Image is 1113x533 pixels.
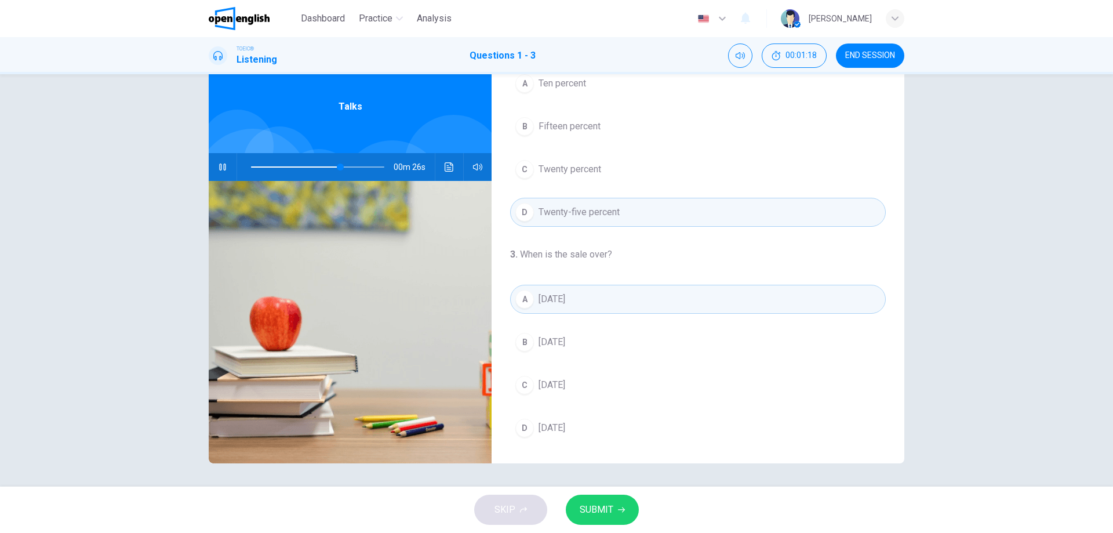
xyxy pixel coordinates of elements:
div: A [515,74,534,93]
div: D [515,203,534,222]
span: Fifteen percent [539,119,601,133]
img: Talks [209,181,492,463]
span: SUBMIT [580,502,613,518]
span: END SESSION [845,51,895,60]
span: [DATE] [539,335,565,349]
div: B [515,117,534,136]
div: Mute [728,43,752,68]
span: [DATE] [539,378,565,392]
span: [DATE] [539,292,565,306]
span: [DATE] [539,421,565,435]
h4: 3 . [510,249,520,260]
div: B [515,333,534,351]
button: Practice [354,8,408,29]
button: 00:01:18 [762,43,827,68]
button: Dashboard [296,8,350,29]
button: CTwenty percent [510,155,886,184]
span: 00:01:18 [785,51,817,60]
button: BFifteen percent [510,112,886,141]
img: en [696,14,711,23]
span: Practice [359,12,392,26]
button: Click to see the audio transcription [440,153,459,181]
h4: When is the sale over? [510,248,886,262]
span: 00m 26s [394,153,435,181]
button: END SESSION [836,43,904,68]
img: OpenEnglish logo [209,7,270,30]
div: A [515,290,534,309]
span: Twenty percent [539,162,601,176]
span: Ten percent [539,77,586,90]
span: Talks [339,100,362,114]
span: TOEIC® [237,45,254,53]
img: Profile picture [781,9,799,28]
button: B[DATE] [510,328,886,357]
h1: Questions 1 - 3 [470,49,536,63]
span: Dashboard [301,12,345,26]
div: D [515,419,534,437]
div: C [515,160,534,179]
button: DTwenty-five percent [510,198,886,227]
button: SUBMIT [566,495,639,525]
span: Twenty-five percent [539,205,620,219]
span: Analysis [417,12,452,26]
button: C[DATE] [510,371,886,400]
div: Hide [762,43,827,68]
a: OpenEnglish logo [209,7,296,30]
div: [PERSON_NAME] [809,12,872,26]
h1: Listening [237,53,277,67]
div: C [515,376,534,394]
button: A[DATE] [510,285,886,314]
button: ATen percent [510,69,886,98]
button: Analysis [412,8,456,29]
button: D[DATE] [510,414,886,443]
